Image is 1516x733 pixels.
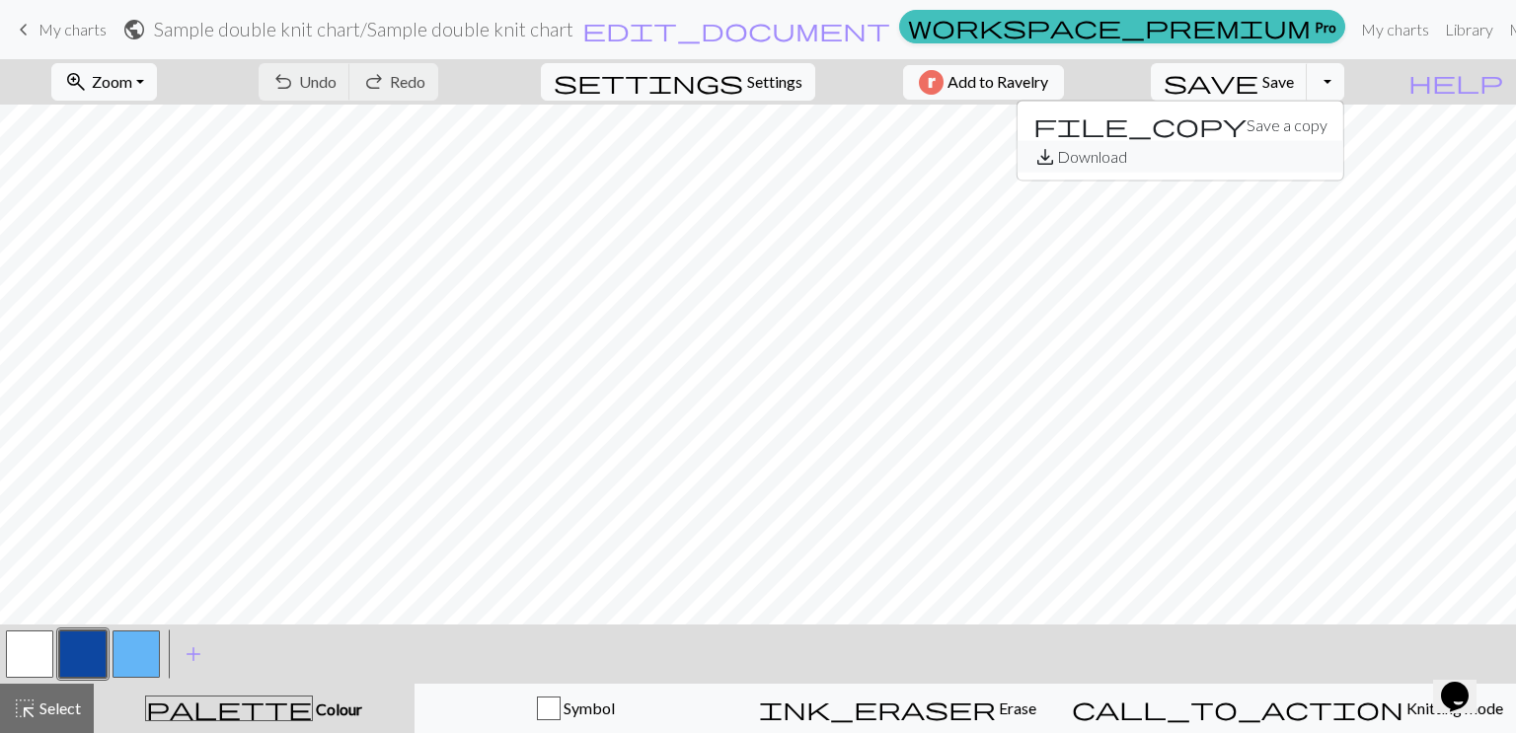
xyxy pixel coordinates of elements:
[1437,10,1501,49] a: Library
[13,695,37,722] span: highlight_alt
[92,72,132,91] span: Zoom
[1403,698,1503,717] span: Knitting mode
[736,684,1059,733] button: Erase
[759,695,996,722] span: ink_eraser
[1408,68,1503,96] span: help
[12,13,107,46] a: My charts
[554,70,743,94] i: Settings
[1059,684,1516,733] button: Knitting mode
[582,16,890,43] span: edit_document
[1072,695,1403,722] span: call_to_action
[919,70,944,95] img: Ravelry
[903,65,1064,100] button: Add to Ravelry
[899,10,1345,43] a: Pro
[561,698,615,717] span: Symbol
[996,698,1036,717] span: Erase
[51,63,157,101] button: Zoom
[37,698,81,717] span: Select
[182,640,205,668] span: add
[154,18,573,40] h2: Sample double knit chart / Sample double knit chart
[1018,110,1343,141] button: Save a copy
[1262,72,1294,91] span: Save
[908,13,1311,40] span: workspace_premium
[1033,111,1247,139] span: file_copy
[1164,68,1258,96] span: save
[12,16,36,43] span: keyboard_arrow_left
[747,70,802,94] span: Settings
[38,20,107,38] span: My charts
[64,68,88,96] span: zoom_in
[1151,63,1308,101] button: Save
[554,68,743,96] span: settings
[94,684,415,733] button: Colour
[146,695,312,722] span: palette
[313,699,362,718] span: Colour
[1433,654,1496,713] iframe: chat widget
[947,70,1048,95] span: Add to Ravelry
[1033,143,1057,171] span: save_alt
[541,63,815,101] button: SettingsSettings
[122,16,146,43] span: public
[1353,10,1437,49] a: My charts
[1018,141,1343,173] button: Download
[415,684,737,733] button: Symbol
